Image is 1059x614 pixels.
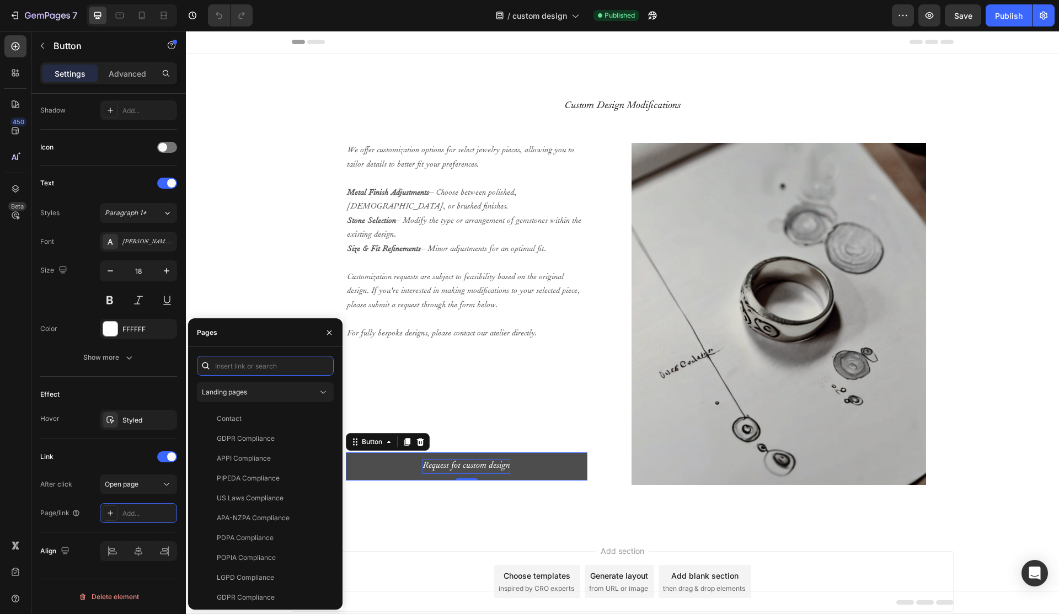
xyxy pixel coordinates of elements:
[40,348,177,367] button: Show more
[410,514,463,526] span: Add section
[122,324,174,334] div: FFFFFF
[217,473,280,483] div: PIPEDA Compliance
[40,324,57,334] div: Color
[404,539,462,551] div: Generate layout
[217,434,275,444] div: GDPR Compliance
[40,452,54,462] div: Link
[40,414,60,424] div: Hover
[945,4,981,26] button: Save
[197,356,334,376] input: Insert link or search
[1021,560,1048,586] div: Open Intercom Messenger
[40,142,54,152] div: Icon
[40,178,54,188] div: Text
[403,553,462,563] span: from URL or image
[40,208,60,218] div: Styles
[313,553,388,563] span: inspired by CRO experts
[72,9,77,22] p: 7
[40,508,81,518] div: Page/link
[122,106,174,116] div: Add...
[217,453,271,463] div: APPI Compliance
[995,10,1023,22] div: Publish
[122,415,174,425] div: Styled
[78,590,139,604] div: Delete element
[40,389,60,399] div: Effect
[40,263,69,278] div: Size
[217,414,242,424] div: Contact
[10,118,26,126] div: 450
[217,533,274,543] div: PDPA Compliance
[186,31,1059,614] iframe: Design area
[109,68,146,79] p: Advanced
[446,112,740,454] img: Alt Image
[54,39,147,52] p: Button
[217,573,274,583] div: LGPD Compliance
[197,328,217,338] div: Pages
[507,10,510,22] span: /
[217,513,290,523] div: APA-NZPA Compliance
[208,4,253,26] div: Undo/Redo
[197,382,334,402] button: Landing pages
[100,203,177,223] button: Paragraph 1*
[986,4,1032,26] button: Publish
[202,388,247,396] span: Landing pages
[55,68,85,79] p: Settings
[4,4,82,26] button: 7
[83,352,135,363] div: Show more
[217,592,275,602] div: GDPR Compliance
[105,208,147,218] span: Paragraph 1*
[318,539,384,551] div: Choose templates
[954,11,972,20] span: Save
[217,553,276,563] div: POPIA Compliance
[40,237,54,247] div: Font
[237,428,324,443] div: Rich Text Editor. Editing area: main
[105,480,138,488] span: Open page
[122,237,174,247] div: [PERSON_NAME]-mt-std-italic
[40,479,72,489] div: After click
[122,509,174,519] div: Add...
[477,553,559,563] span: then drag & drop elements
[40,105,66,115] div: Shadow
[174,406,199,416] div: Button
[8,202,26,211] div: Beta
[100,474,177,494] button: Open page
[217,493,284,503] div: US Laws Compliance
[40,544,72,559] div: Align
[237,428,324,443] p: Request fot custom design
[485,539,553,551] div: Add blank section
[40,588,177,606] button: Delete element
[605,10,635,20] span: Published
[512,10,567,22] span: custom design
